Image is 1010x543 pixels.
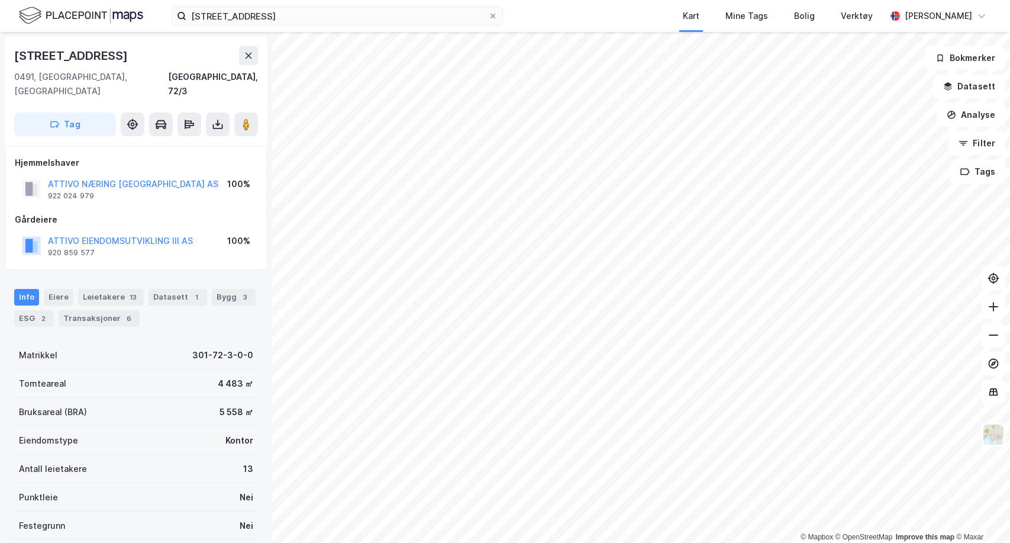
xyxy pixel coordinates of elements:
div: Kontor [225,433,253,448]
div: 13 [243,462,253,476]
button: Analyse [937,103,1005,127]
div: Eiere [44,289,73,306]
div: Datasett [149,289,207,306]
div: Antall leietakere [19,462,87,476]
button: Tag [14,113,116,136]
div: 922 024 979 [48,191,94,201]
div: [GEOGRAPHIC_DATA], 72/3 [168,70,258,98]
div: 301-72-3-0-0 [192,348,253,362]
div: 6 [123,313,135,324]
div: ESG [14,310,54,327]
div: 0491, [GEOGRAPHIC_DATA], [GEOGRAPHIC_DATA] [14,70,168,98]
div: Info [14,289,39,306]
a: Mapbox [801,533,833,541]
div: Bygg [212,289,256,306]
div: Gårdeiere [15,213,257,227]
div: Festegrunn [19,519,65,533]
button: Tags [950,160,1005,184]
div: 3 [239,291,251,303]
div: 2 [37,313,49,324]
iframe: Chat Widget [951,486,1010,543]
div: 13 [127,291,139,303]
div: Mine Tags [725,9,768,23]
div: Eiendomstype [19,433,78,448]
button: Filter [948,131,1005,155]
div: Transaksjoner [59,310,140,327]
div: Punktleie [19,490,58,505]
div: Matrikkel [19,348,57,362]
div: Bolig [794,9,815,23]
div: [STREET_ADDRESS] [14,46,130,65]
div: 100% [227,234,250,248]
div: Bruksareal (BRA) [19,405,87,419]
a: Improve this map [896,533,954,541]
div: 5 558 ㎡ [220,405,253,419]
div: 100% [227,177,250,191]
div: [PERSON_NAME] [905,9,972,23]
input: Søk på adresse, matrikkel, gårdeiere, leietakere eller personer [186,7,488,25]
img: logo.f888ab2527a4732fd821a326f86c7f29.svg [19,5,143,26]
div: Nei [240,519,253,533]
div: 1 [191,291,202,303]
div: Verktøy [841,9,873,23]
div: 920 859 577 [48,248,95,258]
a: OpenStreetMap [835,533,893,541]
button: Datasett [933,75,1005,98]
button: Bokmerker [925,46,1005,70]
img: Z [982,423,1005,446]
div: Kart [683,9,699,23]
div: Leietakere [78,289,144,306]
div: Nei [240,490,253,505]
div: 4 483 ㎡ [218,377,253,391]
div: Tomteareal [19,377,66,391]
div: Hjemmelshaver [15,156,257,170]
div: Kontrollprogram for chat [951,486,1010,543]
